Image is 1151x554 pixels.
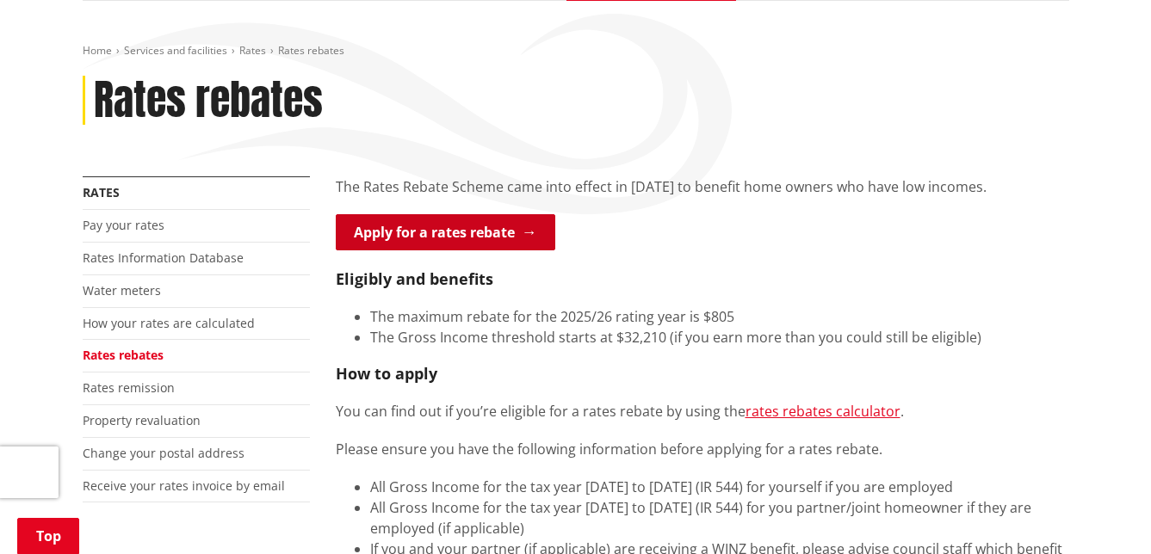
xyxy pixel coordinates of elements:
iframe: Messenger Launcher [1072,482,1134,544]
a: Property revaluation [83,412,201,428]
a: Rates Information Database [83,249,244,266]
a: Change your postal address [83,445,244,461]
a: Home [83,43,112,58]
a: Rates remission [83,379,175,396]
li: The Gross Income threshold starts at $32,210 (if you earn more than you could still be eligible) [370,327,1069,348]
a: Pay your rates [83,217,164,233]
a: Rates [83,184,120,200]
li: All Gross Income for the tax year [DATE] to [DATE] (IR 544) for you partner/joint homeowner if th... [370,497,1069,539]
span: Rates rebates [278,43,344,58]
li: All Gross Income for the tax year [DATE] to [DATE] (IR 544) for yourself if you are employed [370,477,1069,497]
a: Receive your rates invoice by email [83,477,285,494]
h1: Rates rebates [94,76,323,126]
a: Rates rebates [83,347,164,363]
p: The Rates Rebate Scheme came into effect in [DATE] to benefit home owners who have low incomes. [336,176,1069,197]
a: Top [17,518,79,554]
p: You can find out if you’re eligible for a rates rebate by using the . [336,401,1069,422]
a: Apply for a rates rebate [336,214,555,250]
strong: Eligibly and benefits [336,268,493,289]
a: Water meters [83,282,161,299]
nav: breadcrumb [83,44,1069,58]
a: How your rates are calculated [83,315,255,331]
a: Services and facilities [124,43,227,58]
p: Please ensure you have the following information before applying for a rates rebate. [336,439,1069,459]
a: rates rebates calculator [746,402,900,421]
a: Rates [239,43,266,58]
strong: How to apply [336,363,437,384]
li: The maximum rebate for the 2025/26 rating year is $805 [370,306,1069,327]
